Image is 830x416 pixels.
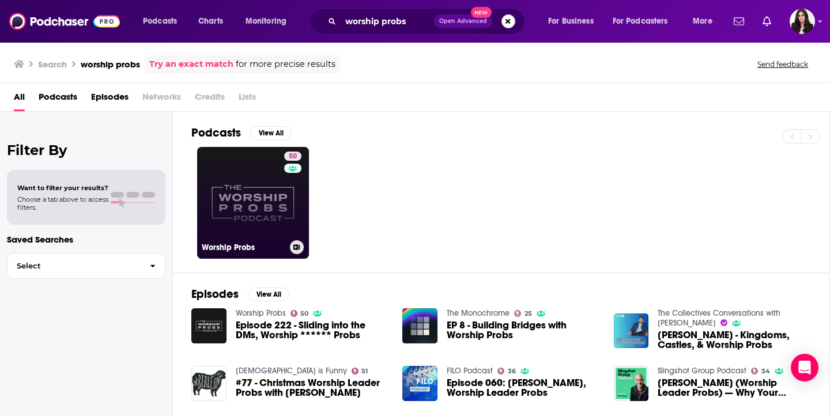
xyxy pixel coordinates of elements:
[361,369,368,374] span: 51
[658,330,811,350] span: [PERSON_NAME] - Kingdoms, Castles, & Worship Probs
[290,310,309,317] a: 50
[14,88,25,111] a: All
[605,12,685,31] button: open menu
[236,378,389,398] a: #77 - Christmas Worship Leader Probs with Brian Tabor
[9,10,120,32] img: Podchaser - Follow, Share and Rate Podcasts
[81,59,140,70] h3: worship probs
[729,12,749,31] a: Show notifications dropdown
[300,311,308,316] span: 50
[447,366,493,376] a: FILO Podcast
[7,234,165,245] p: Saved Searches
[613,13,668,29] span: For Podcasters
[434,14,492,28] button: Open AdvancedNew
[236,320,389,340] a: Episode 222 - Sliding into the DMs, Worship ****** Probs
[658,378,811,398] span: [PERSON_NAME] (Worship Leader Probs) — Why Your Worship Team Is Struggling… and How to Fix It
[447,308,510,318] a: The Monochrome
[191,126,241,140] h2: Podcasts
[197,147,309,259] a: 50Worship Probs
[525,311,532,316] span: 25
[685,12,727,31] button: open menu
[614,313,649,349] img: Jen Smale - Kingdoms, Castles, & Worship Probs
[284,152,301,161] a: 50
[135,12,192,31] button: open menu
[246,13,286,29] span: Monitoring
[236,378,389,398] span: #77 - Christmas Worship Leader Probs with [PERSON_NAME]
[693,13,712,29] span: More
[191,366,227,401] img: #77 - Christmas Worship Leader Probs with Brian Tabor
[7,253,165,279] button: Select
[658,366,746,376] a: Slingshot Group Podcast
[658,330,811,350] a: Jen Smale - Kingdoms, Castles, & Worship Probs
[402,366,437,401] img: Episode 060: Brian Tabor, Worship Leader Probs
[38,59,67,70] h3: Search
[471,7,492,18] span: New
[352,368,368,375] a: 51
[341,12,434,31] input: Search podcasts, credits, & more...
[790,9,815,34] img: User Profile
[236,366,347,376] a: The Bible is Funny
[508,369,516,374] span: 36
[142,88,181,111] span: Networks
[191,126,292,140] a: PodcastsView All
[7,262,141,270] span: Select
[237,12,301,31] button: open menu
[236,58,335,71] span: for more precise results
[191,287,289,301] a: EpisodesView All
[7,142,165,158] h2: Filter By
[540,12,608,31] button: open menu
[447,378,600,398] a: Episode 060: Brian Tabor, Worship Leader Probs
[248,288,289,301] button: View All
[320,8,536,35] div: Search podcasts, credits, & more...
[761,369,770,374] span: 34
[17,195,108,211] span: Choose a tab above to access filters.
[202,243,285,252] h3: Worship Probs
[658,378,811,398] a: Brian Tabor (Worship Leader Probs) — Why Your Worship Team Is Struggling… and How to Fix It
[191,12,230,31] a: Charts
[289,151,297,162] span: 50
[614,366,649,401] img: Brian Tabor (Worship Leader Probs) — Why Your Worship Team Is Struggling… and How to Fix It
[791,354,818,381] div: Open Intercom Messenger
[751,368,770,375] a: 34
[758,12,776,31] a: Show notifications dropdown
[191,308,227,343] img: Episode 222 - Sliding into the DMs, Worship ****** Probs
[790,9,815,34] button: Show profile menu
[143,13,177,29] span: Podcasts
[39,88,77,111] a: Podcasts
[790,9,815,34] span: Logged in as RebeccaShapiro
[250,126,292,140] button: View All
[548,13,594,29] span: For Business
[195,88,225,111] span: Credits
[754,59,812,69] button: Send feedback
[497,368,516,375] a: 36
[17,184,108,192] span: Want to filter your results?
[91,88,129,111] a: Episodes
[514,310,532,317] a: 25
[236,308,286,318] a: Worship Probs
[447,378,600,398] span: Episode 060: [PERSON_NAME], Worship Leader Probs
[239,88,256,111] span: Lists
[198,13,223,29] span: Charts
[191,287,239,301] h2: Episodes
[447,320,600,340] a: EP 8 - Building Bridges with Worship Probs
[402,308,437,343] img: EP 8 - Building Bridges with Worship Probs
[658,308,780,328] a: The Collectives Conversations with Jeff Pitts
[149,58,233,71] a: Try an exact match
[439,18,487,24] span: Open Advanced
